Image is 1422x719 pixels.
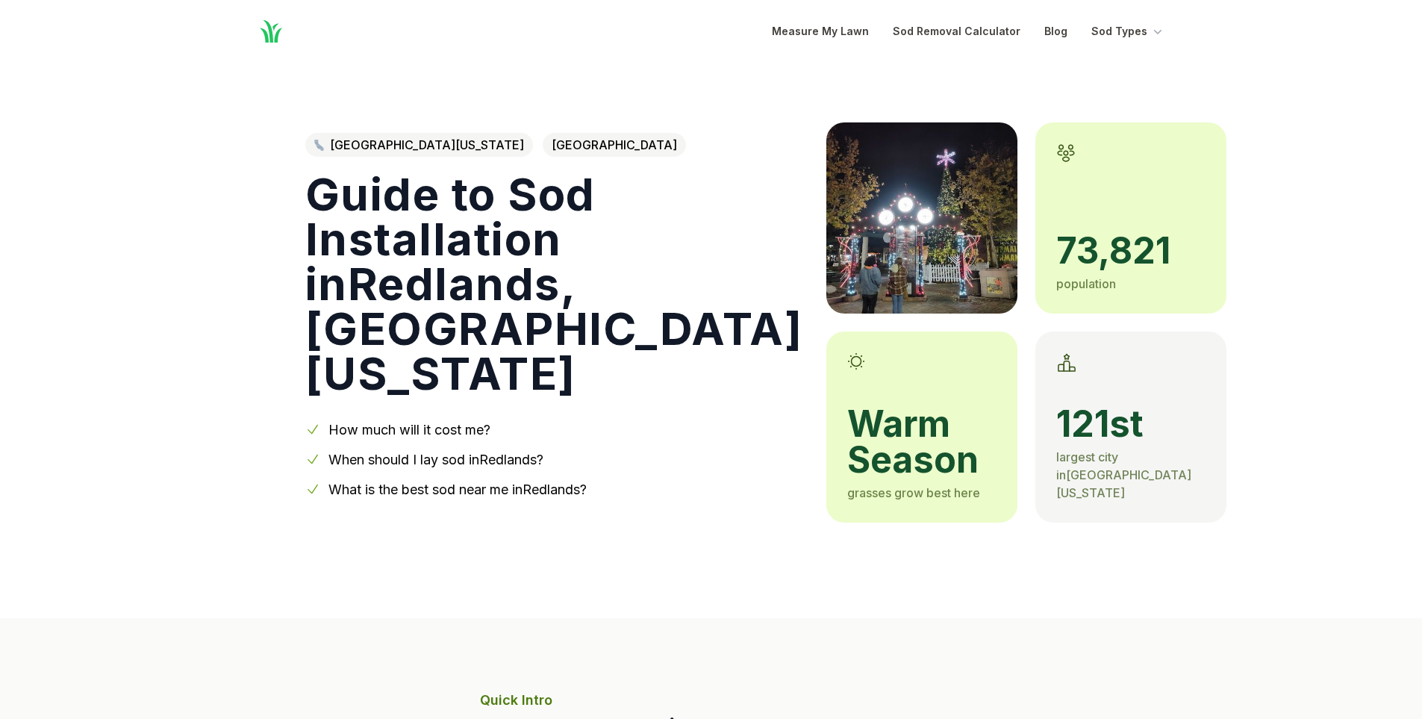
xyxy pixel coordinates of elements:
[328,452,543,467] a: When should I lay sod inRedlands?
[1044,22,1067,40] a: Blog
[847,406,997,478] span: warm season
[1056,449,1191,500] span: largest city in [GEOGRAPHIC_DATA][US_STATE]
[328,422,490,438] a: How much will it cost me?
[847,485,980,500] span: grasses grow best here
[1056,276,1116,291] span: population
[543,133,686,157] span: [GEOGRAPHIC_DATA]
[314,140,324,151] img: Southern California state outline
[328,482,587,497] a: What is the best sod near me inRedlands?
[772,22,869,40] a: Measure My Lawn
[1091,22,1165,40] button: Sod Types
[305,133,533,157] a: [GEOGRAPHIC_DATA][US_STATE]
[826,122,1017,314] img: A picture of Redlands
[480,690,943,711] p: Quick Intro
[1056,233,1206,269] span: 73,821
[1056,406,1206,442] span: 121st
[305,172,803,396] h1: Guide to Sod Installation in Redlands , [GEOGRAPHIC_DATA][US_STATE]
[893,22,1020,40] a: Sod Removal Calculator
